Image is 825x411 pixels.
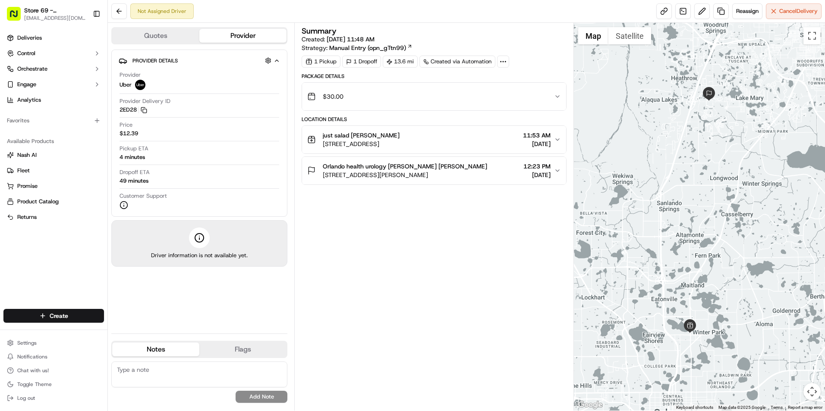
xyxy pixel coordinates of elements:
a: Analytics [3,93,104,107]
button: Returns [3,210,104,224]
span: Promise [17,182,38,190]
span: Dropoff ETA [120,168,150,176]
span: Pylon [86,146,104,153]
a: Report a map error [788,405,822,410]
a: Created via Automation [419,56,495,68]
a: 💻API Documentation [69,121,142,137]
span: Fleet [17,167,30,174]
span: 11:53 AM [523,131,551,140]
button: Store 69 - [GEOGRAPHIC_DATA] (Just Salad)[EMAIL_ADDRESS][DOMAIN_NAME] [3,3,89,24]
button: Notifications [3,351,104,363]
button: Settings [3,337,104,349]
div: Strategy: [302,44,412,52]
button: Map camera controls [803,383,821,400]
div: 📗 [9,126,16,133]
a: Terms (opens in new tab) [771,405,783,410]
span: Engage [17,81,36,88]
span: Orlando health urology [PERSON_NAME] [PERSON_NAME] [323,162,487,171]
a: Deliveries [3,31,104,45]
img: Nash [9,9,26,26]
a: Returns [7,213,101,221]
button: [EMAIL_ADDRESS][DOMAIN_NAME] [24,15,86,22]
button: $30.00 [302,83,566,110]
a: Manual Entry (opn_gTtn99) [329,44,412,52]
a: Nash AI [7,151,101,159]
span: [DATE] 11:48 AM [327,35,375,43]
button: Reassign [732,3,762,19]
span: Toggle Theme [17,381,52,388]
span: Reassign [736,7,759,15]
p: Welcome 👋 [9,34,157,48]
div: We're available if you need us! [29,91,109,98]
span: Uber [120,81,132,89]
span: Driver information is not available yet. [151,252,248,259]
span: [STREET_ADDRESS] [323,140,400,148]
span: Log out [17,395,35,402]
span: Notifications [17,353,47,360]
button: Provider [199,29,287,43]
button: Control [3,47,104,60]
div: Package Details [302,73,567,80]
span: Deliveries [17,34,42,42]
a: Promise [7,182,101,190]
div: 1 Dropoff [342,56,381,68]
span: Control [17,50,35,57]
button: Show satellite imagery [608,27,651,44]
span: Price [120,121,132,129]
span: Customer Support [120,192,167,200]
button: Promise [3,179,104,193]
button: Toggle fullscreen view [803,27,821,44]
span: Created: [302,35,375,44]
div: 1 Pickup [302,56,340,68]
button: Create [3,309,104,323]
button: 2ED28 [120,106,147,114]
button: CancelDelivery [766,3,822,19]
button: Start new chat [147,85,157,95]
span: Manual Entry (opn_gTtn99) [329,44,406,52]
a: Open this area in Google Maps (opens a new window) [576,399,605,411]
span: Product Catalog [17,198,59,205]
a: Fleet [7,167,101,174]
button: just salad [PERSON_NAME][STREET_ADDRESS]11:53 AM[DATE] [302,126,566,153]
span: Analytics [17,96,41,104]
span: Provider Details [132,57,178,64]
span: Provider Delivery ID [120,97,170,105]
span: Cancel Delivery [779,7,818,15]
span: Pickup ETA [120,145,148,153]
button: Engage [3,78,104,91]
button: Log out [3,392,104,404]
span: [DATE] [523,140,551,148]
span: just salad [PERSON_NAME] [323,131,400,140]
span: Provider [120,71,141,79]
span: API Documentation [82,125,139,134]
div: 💻 [73,126,80,133]
button: Show street map [578,27,608,44]
span: Map data ©2025 Google [718,405,765,410]
a: 📗Knowledge Base [5,121,69,137]
button: Store 69 - [GEOGRAPHIC_DATA] (Just Salad) [24,6,86,15]
span: Returns [17,213,37,221]
button: Flags [199,342,287,356]
div: 4 minutes [120,153,145,161]
span: $12.39 [120,130,138,137]
img: 1736555255976-a54dd68f-1ca7-489b-9aae-adbdc363a1c4 [9,82,24,98]
img: Google [576,399,605,411]
img: uber-new-logo.jpeg [135,80,145,90]
h3: Summary [302,27,337,35]
div: Location Details [302,116,567,123]
div: Favorites [3,114,104,128]
span: Chat with us! [17,367,49,374]
span: [DATE] [523,171,551,179]
button: Product Catalog [3,195,104,209]
span: [STREET_ADDRESS][PERSON_NAME] [323,171,487,179]
a: Powered byPylon [61,146,104,153]
span: Knowledge Base [17,125,66,134]
span: Create [50,311,68,320]
button: Quotes [112,29,199,43]
button: Orlando health urology [PERSON_NAME] [PERSON_NAME][STREET_ADDRESS][PERSON_NAME]12:23 PM[DATE] [302,157,566,184]
button: Chat with us! [3,364,104,377]
span: Settings [17,339,37,346]
span: $30.00 [323,92,343,101]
